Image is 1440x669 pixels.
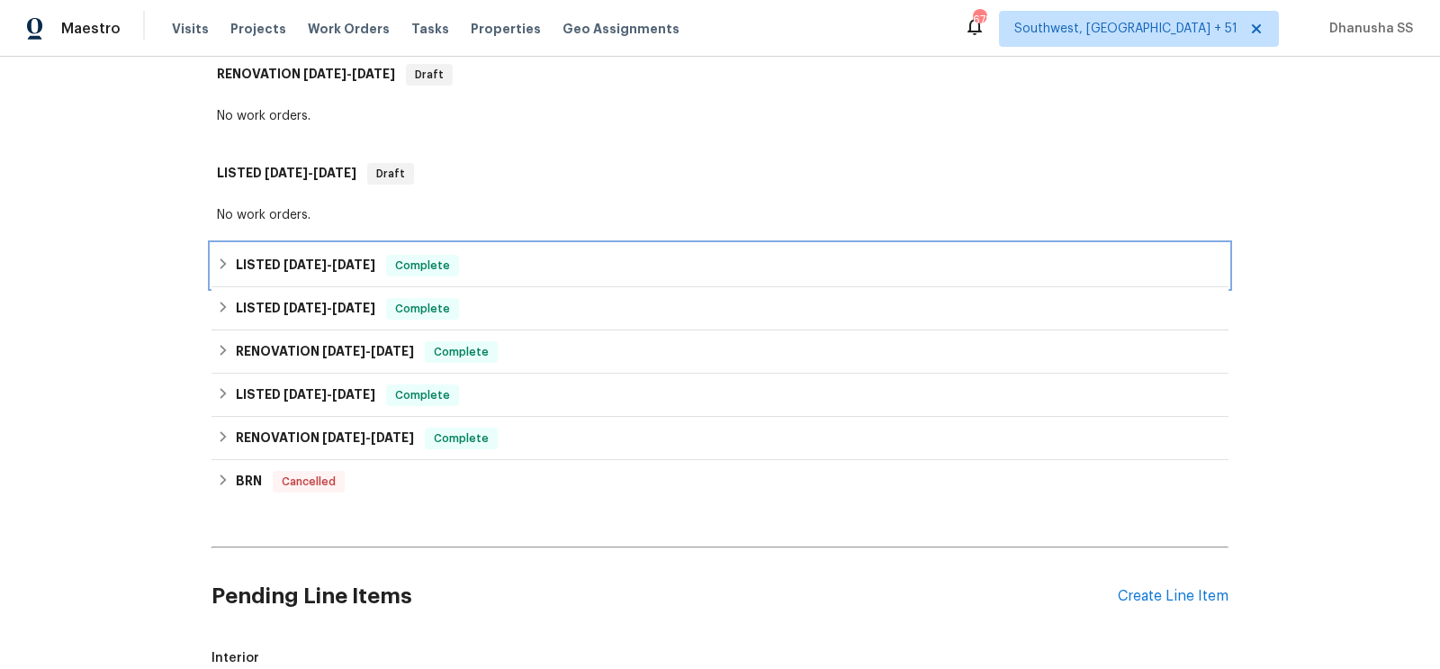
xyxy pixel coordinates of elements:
[411,23,449,35] span: Tasks
[211,145,1228,203] div: LISTED [DATE]-[DATE]Draft
[471,20,541,38] span: Properties
[332,258,375,271] span: [DATE]
[332,302,375,314] span: [DATE]
[265,167,308,179] span: [DATE]
[388,300,457,318] span: Complete
[217,64,395,86] h6: RENOVATION
[211,287,1228,330] div: LISTED [DATE]-[DATE]Complete
[283,258,327,271] span: [DATE]
[322,345,414,357] span: -
[61,20,121,38] span: Maestro
[236,298,375,320] h6: LISTED
[211,244,1228,287] div: LISTED [DATE]-[DATE]Complete
[283,388,327,401] span: [DATE]
[211,555,1118,638] h2: Pending Line Items
[322,431,365,444] span: [DATE]
[236,255,375,276] h6: LISTED
[427,429,496,448] span: Complete
[265,167,356,179] span: -
[217,206,1223,224] div: No work orders.
[388,386,457,404] span: Complete
[352,68,395,80] span: [DATE]
[172,20,209,38] span: Visits
[1322,20,1413,38] span: Dhanusha SS
[332,388,375,401] span: [DATE]
[236,384,375,406] h6: LISTED
[371,345,414,357] span: [DATE]
[217,163,356,185] h6: LISTED
[236,471,262,493] h6: BRN
[371,431,414,444] span: [DATE]
[1118,588,1228,605] div: Create Line Item
[303,68,395,80] span: -
[427,343,496,361] span: Complete
[283,388,375,401] span: -
[408,66,451,84] span: Draft
[211,46,1228,104] div: RENOVATION [DATE]-[DATE]Draft
[236,428,414,449] h6: RENOVATION
[388,257,457,275] span: Complete
[211,649,1228,667] span: Interior
[303,68,346,80] span: [DATE]
[211,460,1228,503] div: BRN Cancelled
[283,302,375,314] span: -
[211,330,1228,374] div: RENOVATION [DATE]-[DATE]Complete
[973,11,985,29] div: 678
[283,258,375,271] span: -
[211,374,1228,417] div: LISTED [DATE]-[DATE]Complete
[274,473,343,491] span: Cancelled
[1014,20,1237,38] span: Southwest, [GEOGRAPHIC_DATA] + 51
[313,167,356,179] span: [DATE]
[308,20,390,38] span: Work Orders
[211,417,1228,460] div: RENOVATION [DATE]-[DATE]Complete
[369,165,412,183] span: Draft
[236,341,414,363] h6: RENOVATION
[322,345,365,357] span: [DATE]
[230,20,286,38] span: Projects
[283,302,327,314] span: [DATE]
[322,431,414,444] span: -
[562,20,679,38] span: Geo Assignments
[217,107,1223,125] div: No work orders.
